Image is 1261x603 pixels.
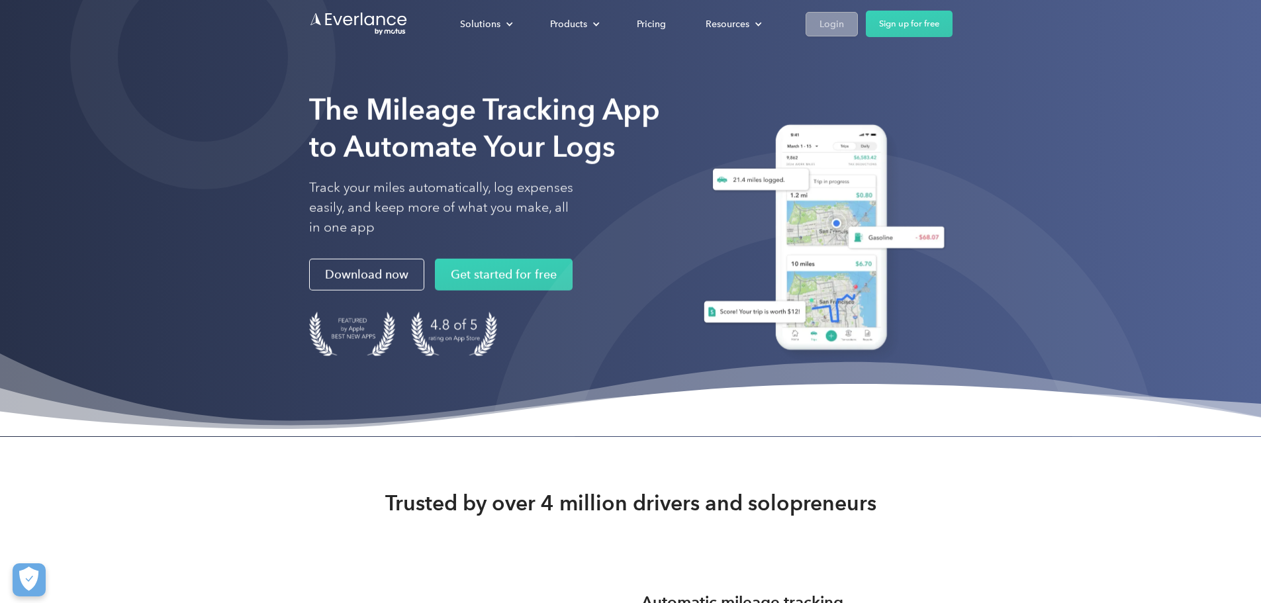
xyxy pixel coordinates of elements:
[692,13,772,36] div: Resources
[688,115,953,365] img: Everlance, mileage tracker app, expense tracking app
[624,13,679,36] a: Pricing
[435,259,573,291] a: Get started for free
[460,16,500,32] div: Solutions
[309,11,408,36] a: Go to homepage
[309,92,660,164] strong: The Mileage Tracking App to Automate Your Logs
[806,12,858,36] a: Login
[13,563,46,596] button: Cookies Settings
[819,16,844,32] div: Login
[309,312,395,356] img: Badge for Featured by Apple Best New Apps
[447,13,524,36] div: Solutions
[537,13,610,36] div: Products
[385,490,876,516] strong: Trusted by over 4 million drivers and solopreneurs
[637,16,666,32] div: Pricing
[309,178,574,238] p: Track your miles automatically, log expenses easily, and keep more of what you make, all in one app
[309,259,424,291] a: Download now
[550,16,587,32] div: Products
[866,11,953,37] a: Sign up for free
[411,312,497,356] img: 4.9 out of 5 stars on the app store
[706,16,749,32] div: Resources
